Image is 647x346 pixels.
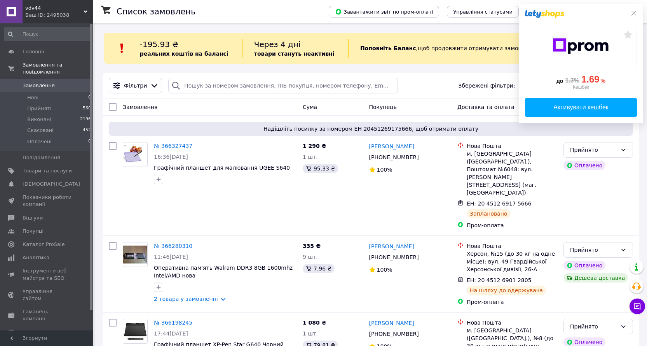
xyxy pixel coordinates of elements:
[303,330,318,337] span: 1 шт.
[124,82,147,90] span: Фільтри
[27,105,51,112] span: Прийняті
[154,154,188,160] span: 16:36[DATE]
[303,154,318,160] span: 1 шт.
[23,154,60,161] span: Повідомлення
[123,242,148,267] a: Фото товару
[467,319,557,327] div: Нова Пошта
[27,94,38,101] span: Нові
[563,273,628,283] div: Дешева доставка
[335,8,433,15] span: Завантажити звіт по пром-оплаті
[369,142,414,150] a: [PERSON_NAME]
[23,308,72,322] span: Гаманець компанії
[23,61,93,76] span: Замовлення та повідомлення
[453,9,513,15] span: Управління статусами
[112,125,630,133] span: Надішліть посилку за номером ЕН 20451269175666, щоб отримати оплату
[467,209,511,218] div: Заплановано
[329,6,439,18] button: Завантажити звіт по пром-оплаті
[27,127,54,134] span: Скасовані
[467,286,546,295] div: На шляху до одержувача
[467,250,557,273] div: Херсон, №15 (до 30 кг на одне місце): вул. 49 Гвардійської Херсонської дивізії, 26-А
[123,322,147,341] img: Фото товару
[369,254,419,260] span: [PHONE_NUMBER]
[369,242,414,250] a: [PERSON_NAME]
[154,330,188,337] span: 17:44[DATE]
[154,265,293,279] a: Оперативна пам'ять Walram DDR3 8GB 1600mhz Intel/AMD нова
[467,142,557,150] div: Нова Пошта
[467,200,532,207] span: ЕН: 20 4512 6917 5666
[348,39,555,58] div: , щоб продовжити отримувати замовлення
[369,154,419,160] span: [PHONE_NUMBER]
[83,127,91,134] span: 452
[23,48,44,55] span: Головна
[88,94,91,101] span: 0
[467,242,557,250] div: Нова Пошта
[140,51,228,57] b: реальних коштів на балансі
[467,277,532,283] span: ЕН: 20 4512 6901 2805
[570,246,617,254] div: Прийнято
[23,241,65,248] span: Каталог ProSale
[154,143,192,149] a: № 366327437
[117,7,195,16] h1: Список замовлень
[303,104,317,110] span: Cума
[447,6,519,18] button: Управління статусами
[83,105,91,112] span: 560
[254,40,301,49] span: Через 4 дні
[467,298,557,306] div: Пром-оплата
[369,331,419,337] span: [PHONE_NUMBER]
[168,78,398,93] input: Пошук за номером замовлення, ПІБ покупця, номером телефону, Email, номером накладної
[23,82,55,89] span: Замовлення
[303,164,338,173] div: 95.33 ₴
[369,104,397,110] span: Покупець
[254,51,335,57] b: товари стануть неактивні
[303,143,326,149] span: 1 290 ₴
[4,27,92,41] input: Пошук
[467,221,557,229] div: Пром-оплата
[303,254,318,260] span: 9 шт.
[377,167,392,173] span: 100%
[25,12,93,19] div: Ваш ID: 2495038
[23,181,80,188] span: [DEMOGRAPHIC_DATA]
[23,267,72,281] span: Інструменти веб-майстра та SEO
[630,299,645,314] button: Чат з покупцем
[303,320,326,326] span: 1 080 ₴
[467,150,557,197] div: м. [GEOGRAPHIC_DATA] ([GEOGRAPHIC_DATA].), Поштомат №6048: вул. [PERSON_NAME][STREET_ADDRESS] (ма...
[563,161,605,170] div: Оплачено
[140,40,178,49] span: -195.93 ₴
[23,194,72,208] span: Показники роботи компанії
[154,165,290,171] a: Графічний планшет для малювання UGEE S640
[369,319,414,327] a: [PERSON_NAME]
[88,138,91,145] span: 0
[25,5,84,12] span: vdv44
[563,261,605,270] div: Оплачено
[570,322,617,331] div: Прийнято
[23,228,44,235] span: Покупці
[458,82,515,90] span: Збережені фільтри:
[23,167,72,174] span: Товари та послуги
[303,243,321,249] span: 335 ₴
[116,42,128,54] img: :exclamation:
[570,146,617,154] div: Прийнято
[154,254,188,260] span: 11:46[DATE]
[303,264,335,273] div: 7.96 ₴
[154,296,218,302] a: 2 товара у замовленні
[80,116,91,123] span: 2196
[123,319,148,344] a: Фото товару
[123,145,147,164] img: Фото товару
[27,116,51,123] span: Виконані
[23,288,72,302] span: Управління сайтом
[23,214,43,221] span: Відгуки
[23,329,42,336] span: Маркет
[360,45,416,51] b: Поповніть Баланс
[123,246,147,264] img: Фото товару
[457,104,514,110] span: Доставка та оплата
[123,142,148,167] a: Фото товару
[27,138,52,145] span: Оплачені
[154,320,192,326] a: № 366198245
[154,243,192,249] a: № 366280310
[123,104,157,110] span: Замовлення
[23,254,49,261] span: Аналітика
[377,267,392,273] span: 100%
